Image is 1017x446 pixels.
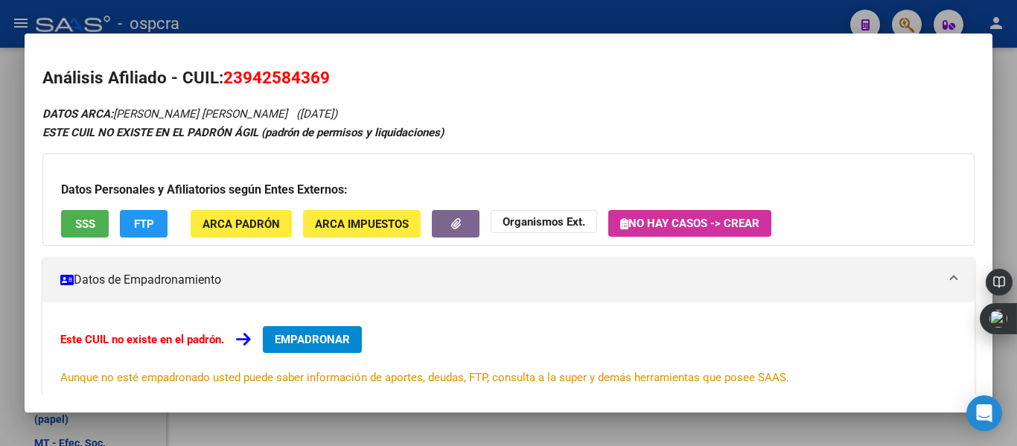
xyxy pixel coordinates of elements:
button: FTP [120,210,168,238]
span: Aunque no esté empadronado usted puede saber información de aportes, deudas, FTP, consulta a la s... [60,371,789,384]
button: ARCA Padrón [191,210,292,238]
div: Open Intercom Messenger [966,395,1002,431]
strong: Este CUIL no existe en el padrón. [60,333,224,346]
span: ([DATE]) [296,107,337,121]
span: ARCA Impuestos [315,217,409,231]
span: 23942584369 [223,68,330,87]
span: No hay casos -> Crear [620,217,759,230]
span: FTP [134,217,154,231]
mat-expansion-panel-header: Datos de Empadronamiento [42,258,975,302]
strong: Organismos Ext. [503,215,585,229]
h3: Datos Personales y Afiliatorios según Entes Externos: [61,181,956,199]
div: Datos de Empadronamiento [42,302,975,410]
span: [PERSON_NAME] [PERSON_NAME] [42,107,287,121]
span: SSS [75,217,95,231]
button: Organismos Ext. [491,210,597,233]
button: ARCA Impuestos [303,210,421,238]
span: EMPADRONAR [275,333,350,346]
mat-panel-title: Datos de Empadronamiento [60,271,939,289]
strong: DATOS ARCA: [42,107,113,121]
span: ARCA Padrón [203,217,280,231]
button: EMPADRONAR [263,326,362,353]
button: No hay casos -> Crear [608,210,771,237]
h2: Análisis Afiliado - CUIL: [42,66,975,91]
button: SSS [61,210,109,238]
strong: ESTE CUIL NO EXISTE EN EL PADRÓN ÁGIL (padrón de permisos y liquidaciones) [42,126,444,139]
